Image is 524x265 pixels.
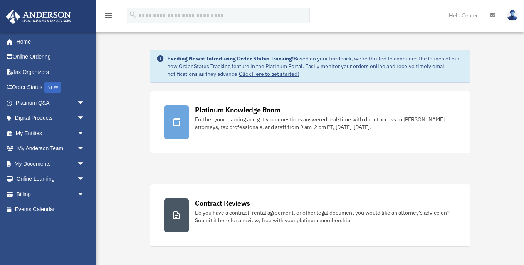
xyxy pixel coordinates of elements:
[195,209,456,224] div: Do you have a contract, rental agreement, or other legal document you would like an attorney's ad...
[77,186,92,202] span: arrow_drop_down
[77,111,92,126] span: arrow_drop_down
[507,10,518,21] img: User Pic
[77,95,92,111] span: arrow_drop_down
[167,55,294,62] strong: Exciting News: Introducing Order Status Tracking!
[195,116,456,131] div: Further your learning and get your questions answered real-time with direct access to [PERSON_NAM...
[5,64,96,80] a: Tax Organizers
[77,141,92,157] span: arrow_drop_down
[104,11,113,20] i: menu
[5,141,96,156] a: My Anderson Teamarrow_drop_down
[5,80,96,96] a: Order StatusNEW
[77,171,92,187] span: arrow_drop_down
[104,13,113,20] a: menu
[5,49,96,65] a: Online Ordering
[5,111,96,126] a: Digital Productsarrow_drop_down
[5,186,96,202] a: Billingarrow_drop_down
[5,202,96,217] a: Events Calendar
[5,126,96,141] a: My Entitiesarrow_drop_down
[239,70,299,77] a: Click Here to get started!
[77,126,92,141] span: arrow_drop_down
[5,156,96,171] a: My Documentsarrow_drop_down
[3,9,73,24] img: Anderson Advisors Platinum Portal
[167,55,464,78] div: Based on your feedback, we're thrilled to announce the launch of our new Order Status Tracking fe...
[5,34,92,49] a: Home
[150,91,470,153] a: Platinum Knowledge Room Further your learning and get your questions answered real-time with dire...
[129,10,137,19] i: search
[77,156,92,172] span: arrow_drop_down
[195,198,250,208] div: Contract Reviews
[150,184,470,247] a: Contract Reviews Do you have a contract, rental agreement, or other legal document you would like...
[5,95,96,111] a: Platinum Q&Aarrow_drop_down
[195,105,280,115] div: Platinum Knowledge Room
[5,171,96,187] a: Online Learningarrow_drop_down
[44,82,61,93] div: NEW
